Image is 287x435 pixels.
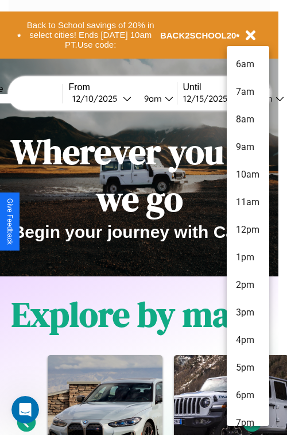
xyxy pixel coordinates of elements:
li: 5pm [227,354,269,382]
li: 1pm [227,244,269,271]
div: Give Feedback [6,198,14,245]
li: 11am [227,188,269,216]
li: 9am [227,133,269,161]
li: 6am [227,51,269,78]
li: 4pm [227,326,269,354]
li: 2pm [227,271,269,299]
li: 6pm [227,382,269,409]
li: 10am [227,161,269,188]
iframe: Intercom live chat [11,396,39,424]
li: 7am [227,78,269,106]
li: 3pm [227,299,269,326]
li: 8am [227,106,269,133]
li: 12pm [227,216,269,244]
